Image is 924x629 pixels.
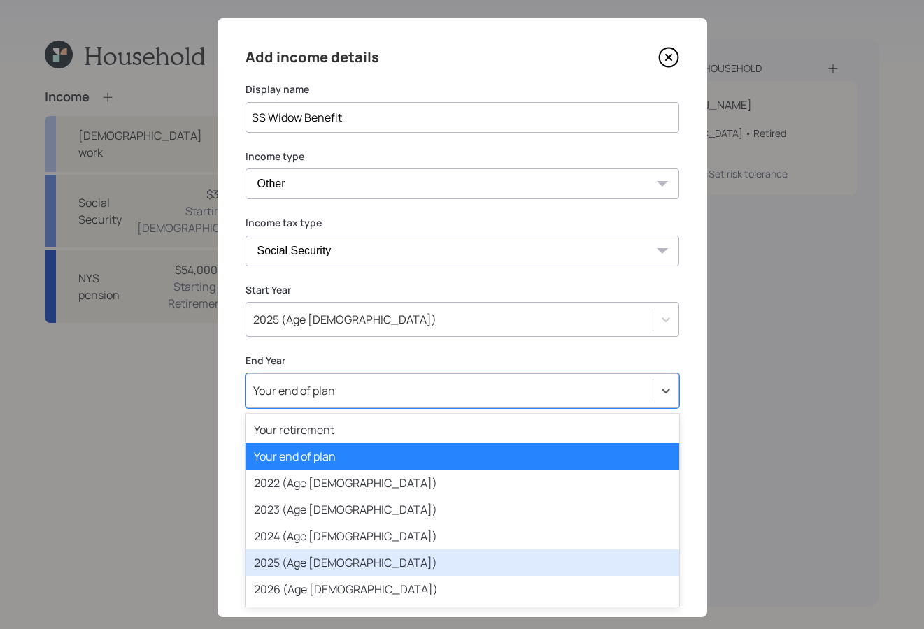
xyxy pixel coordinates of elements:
[246,443,679,470] div: Your end of plan
[253,312,436,327] div: 2025 (Age [DEMOGRAPHIC_DATA])
[246,283,679,297] label: Start Year
[246,216,679,230] label: Income tax type
[246,46,379,68] h4: Add income details
[246,417,679,443] div: Your retirement
[246,549,679,576] div: 2025 (Age [DEMOGRAPHIC_DATA])
[246,354,679,368] label: End Year
[246,602,679,629] div: 2027 (Age [DEMOGRAPHIC_DATA])
[246,496,679,523] div: 2023 (Age [DEMOGRAPHIC_DATA])
[246,576,679,602] div: 2026 (Age [DEMOGRAPHIC_DATA])
[246,470,679,496] div: 2022 (Age [DEMOGRAPHIC_DATA])
[253,383,335,398] div: Your end of plan
[246,150,679,164] label: Income type
[246,82,679,96] label: Display name
[246,523,679,549] div: 2024 (Age [DEMOGRAPHIC_DATA])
